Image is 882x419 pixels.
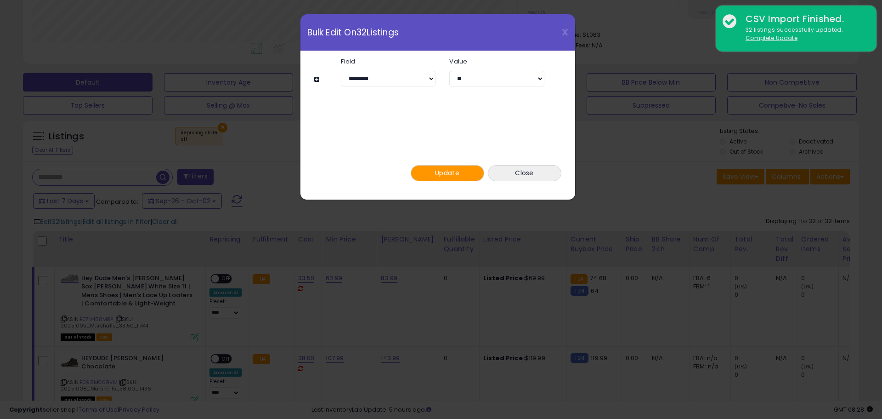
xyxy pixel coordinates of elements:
[562,26,568,39] span: X
[739,12,870,26] div: CSV Import Finished.
[746,34,797,42] u: Complete Update
[488,165,561,181] button: Close
[739,26,870,43] div: 32 listings successfully updated.
[435,168,459,178] span: Update
[334,58,442,64] label: Field
[307,28,399,37] span: Bulk Edit On 32 Listings
[442,58,551,64] label: Value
